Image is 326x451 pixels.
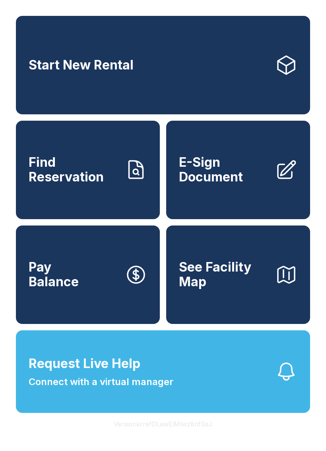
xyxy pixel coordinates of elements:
a: E-Sign Document [166,121,310,219]
span: See Facility Map [179,260,269,289]
button: VersionkrrefDLawElMlwz8nfSsJ [107,413,219,435]
span: Find Reservation [29,155,118,184]
a: Find Reservation [16,121,160,219]
button: PayBalance [16,225,160,324]
button: Request Live HelpConnect with a virtual manager [16,330,310,413]
span: Start New Rental [29,58,134,73]
span: Request Live Help [29,354,140,373]
button: See Facility Map [166,225,310,324]
a: Start New Rental [16,16,310,114]
span: Connect with a virtual manager [29,375,173,389]
span: E-Sign Document [179,155,269,184]
span: Pay Balance [29,260,79,289]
